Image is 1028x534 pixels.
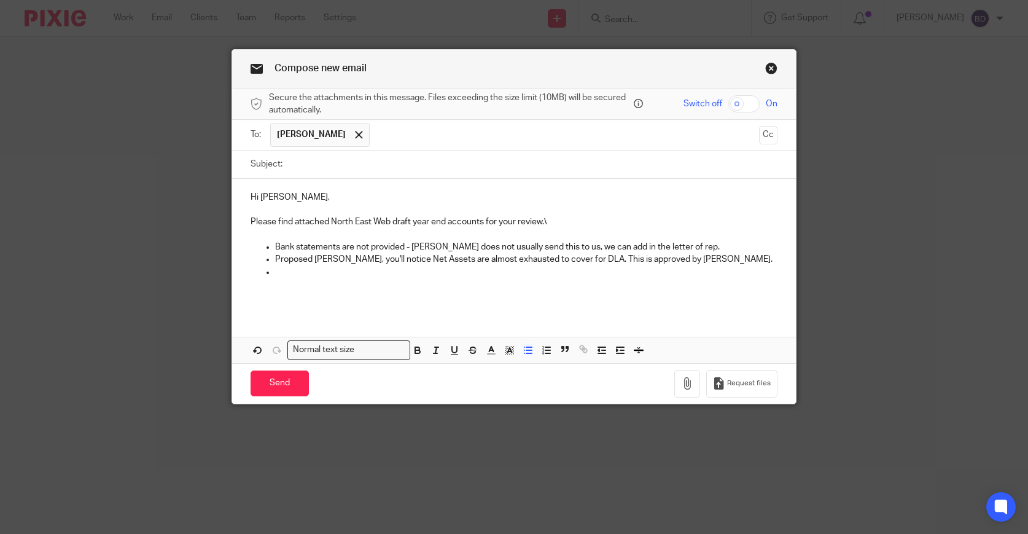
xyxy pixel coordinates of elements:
label: Subject: [251,158,282,170]
span: Request files [727,379,771,388]
span: Compose new email [275,63,367,73]
span: [PERSON_NAME] [277,128,346,141]
p: Bank statements are not provided - [PERSON_NAME] does not usually send this to us, we can add in ... [275,241,778,253]
a: Close this dialog window [765,62,777,79]
label: To: [251,128,264,141]
span: Switch off [683,98,722,110]
p: Hi [PERSON_NAME], [251,191,778,203]
p: Please find attached North East Web draft year end accounts for your review.\ [251,216,778,228]
span: Secure the attachments in this message. Files exceeding the size limit (10MB) will be secured aut... [269,92,631,117]
p: Proposed [PERSON_NAME], you'll notice Net Assets are almost exhausted to cover for DLA. This is a... [275,253,778,265]
input: Send [251,371,309,397]
span: On [766,98,777,110]
div: Search for option [287,340,410,359]
input: Search for option [359,344,403,356]
button: Cc [759,126,777,144]
button: Request files [706,370,777,398]
span: Normal text size [290,344,357,356]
